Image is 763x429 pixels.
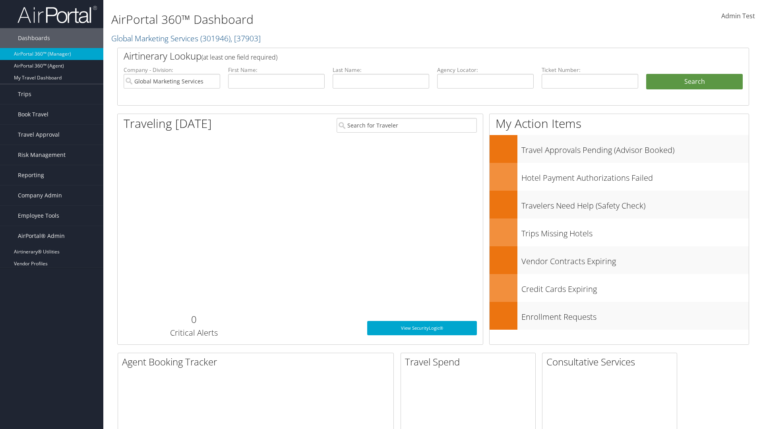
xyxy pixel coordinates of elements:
label: Last Name: [333,66,429,74]
span: ( 301946 ) [200,33,230,44]
h3: Critical Alerts [124,327,264,338]
h3: Hotel Payment Authorizations Failed [521,168,749,184]
span: Book Travel [18,104,48,124]
h2: Consultative Services [546,355,677,369]
span: AirPortal® Admin [18,226,65,246]
h3: Vendor Contracts Expiring [521,252,749,267]
a: Credit Cards Expiring [490,274,749,302]
h2: Travel Spend [405,355,535,369]
a: Vendor Contracts Expiring [490,246,749,274]
h2: 0 [124,313,264,326]
span: Trips [18,84,31,104]
a: View SecurityLogic® [367,321,477,335]
h1: My Action Items [490,115,749,132]
span: (at least one field required) [201,53,277,62]
span: Company Admin [18,186,62,205]
h3: Travelers Need Help (Safety Check) [521,196,749,211]
a: Admin Test [721,4,755,29]
label: Company - Division: [124,66,220,74]
h2: Agent Booking Tracker [122,355,393,369]
span: , [ 37903 ] [230,33,261,44]
h1: AirPortal 360™ Dashboard [111,11,540,28]
h3: Trips Missing Hotels [521,224,749,239]
h2: Airtinerary Lookup [124,49,690,63]
h3: Credit Cards Expiring [521,280,749,295]
a: Travelers Need Help (Safety Check) [490,191,749,218]
span: Risk Management [18,145,66,165]
a: Trips Missing Hotels [490,218,749,246]
h1: Traveling [DATE] [124,115,212,132]
span: Employee Tools [18,206,59,226]
span: Travel Approval [18,125,60,145]
a: Enrollment Requests [490,302,749,330]
span: Reporting [18,165,44,185]
a: Travel Approvals Pending (Advisor Booked) [490,135,749,163]
h3: Travel Approvals Pending (Advisor Booked) [521,141,749,156]
label: First Name: [228,66,325,74]
span: Admin Test [721,12,755,20]
input: Search for Traveler [337,118,477,133]
img: airportal-logo.png [17,5,97,24]
button: Search [646,74,743,90]
h3: Enrollment Requests [521,307,749,323]
label: Agency Locator: [437,66,534,74]
span: Dashboards [18,28,50,48]
label: Ticket Number: [542,66,638,74]
a: Global Marketing Services [111,33,261,44]
a: Hotel Payment Authorizations Failed [490,163,749,191]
